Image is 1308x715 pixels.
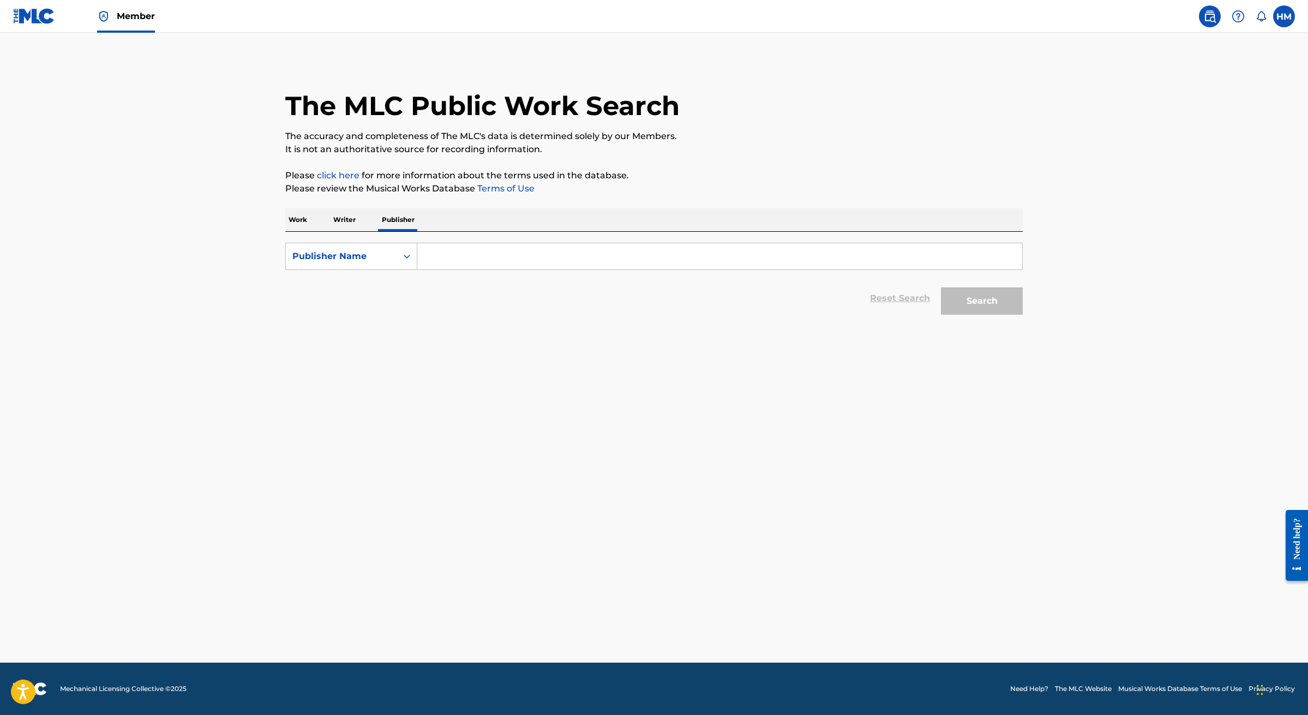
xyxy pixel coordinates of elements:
p: It is not an authoritative source for recording information. [285,143,1023,156]
div: Publisher Name [292,250,391,263]
a: Terms of Use [475,183,535,194]
p: Publisher [379,208,418,231]
a: Musical Works Database Terms of Use [1118,684,1242,694]
a: Need Help? [1010,684,1048,694]
p: Please for more information about the terms used in the database. [285,169,1023,182]
img: logo [13,682,47,695]
a: Privacy Policy [1249,684,1295,694]
div: Notifications [1256,11,1267,22]
p: Writer [330,208,359,231]
img: Top Rightsholder [97,10,110,23]
span: Member [117,10,155,22]
p: Please review the Musical Works Database [285,182,1023,195]
iframe: Resource Center [1277,501,1308,589]
img: help [1232,10,1245,23]
div: Drag [1257,674,1263,706]
a: Public Search [1199,5,1221,27]
span: Mechanical Licensing Collective © 2025 [60,684,187,694]
form: Search Form [285,243,1023,320]
p: The accuracy and completeness of The MLC's data is determined solely by our Members. [285,130,1023,143]
h1: The MLC Public Work Search [285,89,680,122]
a: The MLC Website [1055,684,1112,694]
iframe: Chat Widget [1253,663,1308,715]
img: MLC Logo [13,8,55,24]
div: User Menu [1273,5,1295,27]
img: search [1203,10,1216,23]
p: Work [285,208,310,231]
div: Help [1227,5,1249,27]
a: click here [317,170,359,181]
